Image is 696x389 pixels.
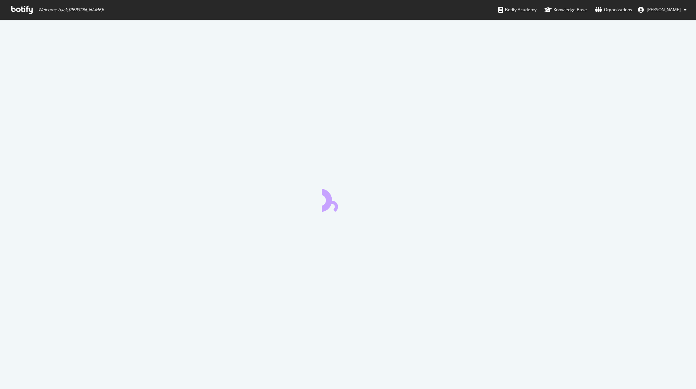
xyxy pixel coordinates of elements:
span: Welcome back, [PERSON_NAME] ! [38,7,104,13]
div: Knowledge Base [544,6,587,13]
div: Organizations [595,6,632,13]
span: joanna duchesne [647,7,681,13]
div: animation [322,186,374,212]
button: [PERSON_NAME] [632,4,692,16]
div: Botify Academy [498,6,536,13]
